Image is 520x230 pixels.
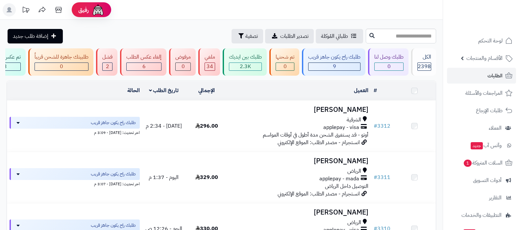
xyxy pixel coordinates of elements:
[268,48,301,76] a: تم شحنها 0
[149,173,179,181] span: اليوم - 1:37 م
[489,123,502,133] span: العملاء
[13,32,48,40] span: إضافة طلب جديد
[284,63,287,70] span: 0
[229,63,261,70] div: 2333
[10,180,140,187] div: اخر تحديث: [DATE] - 3:07 م
[278,139,360,146] span: انستجرام - مصدر الطلب: الموقع الإلكتروني
[205,53,215,61] div: ملغي
[347,116,361,124] span: الشرقية
[347,167,361,175] span: الرياض
[91,119,136,126] span: طلبك راح يكون جاهز قريب
[276,63,294,70] div: 0
[447,85,516,101] a: المراجعات والأسئلة
[126,53,161,61] div: إلغاء عكس الطلب
[316,29,363,43] a: طلباتي المُوكلة
[374,87,377,94] a: #
[463,159,472,167] span: 1
[478,36,503,45] span: لوحة التحكم
[309,63,360,70] div: 9
[447,33,516,49] a: لوحة التحكم
[142,63,146,70] span: 6
[471,142,483,149] span: جديد
[276,53,294,61] div: تم شحنها
[278,190,360,198] span: انستجرام - مصدر الطلب: الموقع الإلكتروني
[35,63,88,70] div: 0
[221,48,268,76] a: طلبك بين ايديك 2.3K
[280,32,309,40] span: تصدير الطلبات
[325,182,368,190] span: التوصيل داخل الرياض
[91,222,136,229] span: طلبك راح يكون جاهز قريب
[146,122,182,130] span: [DATE] - 2:34 م
[301,48,367,76] a: طلبك راح يكون جاهز قريب 9
[447,68,516,84] a: الطلبات
[231,106,368,114] h3: [PERSON_NAME]
[182,63,185,70] span: 0
[207,63,213,70] span: 34
[418,63,431,70] span: 2398
[175,53,191,61] div: مرفوض
[127,87,140,94] a: الحالة
[410,48,437,76] a: الكل2398
[347,219,361,226] span: الرياض
[240,63,251,70] span: 2.3K
[475,11,514,25] img: logo-2.png
[321,32,348,40] span: طلباتي المُوكلة
[447,120,516,136] a: العملاء
[91,3,105,16] img: ai-face.png
[197,48,221,76] a: ملغي 34
[487,71,503,80] span: الطلبات
[367,48,410,76] a: طلبك وصل لنا 0
[447,138,516,153] a: وآتس آبجديد
[447,172,516,188] a: أدوات التسويق
[387,63,391,70] span: 0
[461,211,502,220] span: التطبيقات والخدمات
[489,193,502,202] span: التقارير
[447,155,516,171] a: السلات المتروكة1
[374,173,377,181] span: #
[102,53,112,61] div: فشل
[8,29,63,43] a: إضافة طلب جديد
[95,48,119,76] a: فشل 2
[417,53,431,61] div: الكل
[263,131,368,139] span: أوتو - قد يستغرق الشحن مدة أطول في أوقات المواسم
[473,176,502,185] span: أدوات التسويق
[333,63,336,70] span: 9
[27,48,95,76] a: طلبيتك جاهزة للشحن قريباً 0
[35,53,88,61] div: طلبيتك جاهزة للشحن قريباً
[106,63,109,70] span: 2
[195,122,218,130] span: 296.00
[229,53,262,61] div: طلبك بين ايديك
[447,207,516,223] a: التطبيقات والخدمات
[476,106,503,115] span: طلبات الإرجاع
[4,63,7,70] span: 3
[319,175,359,183] span: applepay - mada
[463,158,503,167] span: السلات المتروكة
[374,173,390,181] a: #3311
[103,63,112,70] div: 2
[354,87,368,94] a: العميل
[308,53,360,61] div: طلبك راح يكون جاهز قريب
[374,53,404,61] div: طلبك وصل لنا
[231,157,368,165] h3: [PERSON_NAME]
[10,129,140,136] div: اخر تحديث: [DATE] - 3:09 م
[205,63,215,70] div: 34
[195,173,218,181] span: 329.00
[91,171,136,177] span: طلبك راح يكون جاهز قريب
[466,54,503,63] span: الأقسام والمنتجات
[176,63,190,70] div: 0
[374,122,377,130] span: #
[17,3,34,18] a: تحديثات المنصة
[447,103,516,118] a: طلبات الإرجاع
[127,63,161,70] div: 6
[231,209,368,216] h3: [PERSON_NAME]
[265,29,314,43] a: تصدير الطلبات
[149,87,179,94] a: تاريخ الطلب
[465,89,503,98] span: المراجعات والأسئلة
[447,190,516,206] a: التقارير
[374,122,390,130] a: #3312
[375,63,403,70] div: 0
[198,87,215,94] a: الإجمالي
[245,32,258,40] span: تصفية
[60,63,63,70] span: 0
[78,6,89,14] span: رفيق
